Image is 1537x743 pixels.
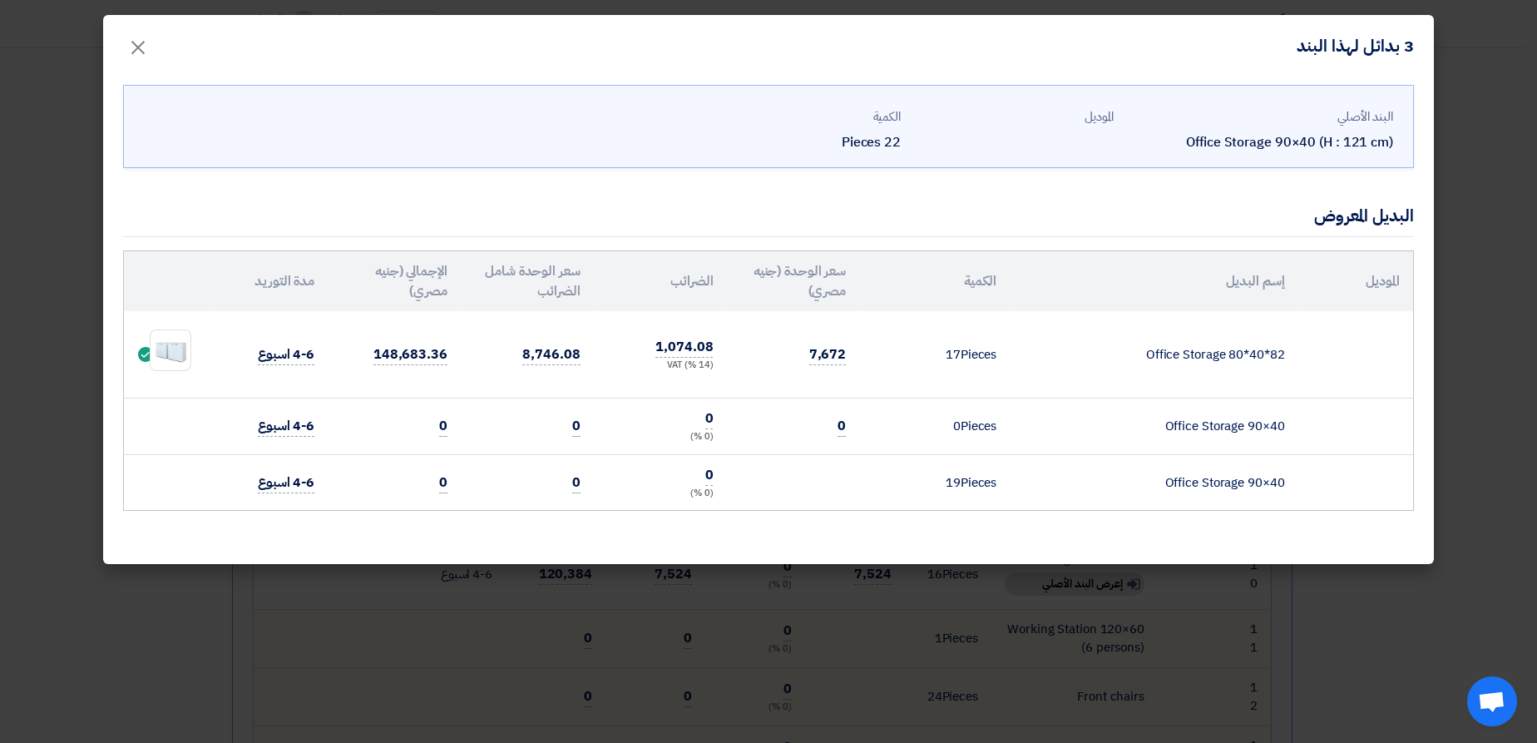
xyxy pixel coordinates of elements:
span: 7,672 [809,344,847,365]
span: 148,683.36 [373,344,447,365]
div: Open chat [1467,676,1517,726]
div: (0 %) [607,430,714,444]
span: 1,074.08 [655,337,713,358]
span: × [128,22,148,72]
span: 17 [946,345,961,364]
span: 0 [439,416,447,437]
div: البديل المعروض [1314,203,1414,228]
span: 4-6 اسبوع [258,344,314,365]
div: الكمية [701,107,901,126]
td: Office Storage 80*40*82 [1010,311,1297,399]
td: Pieces [859,311,1010,399]
th: الضرائب [594,251,727,311]
th: الموديل [1298,251,1413,311]
img: softline_cabinets_new_handels__1755522449088.jpg [151,330,190,370]
span: 0 [705,409,714,429]
th: إسم البديل [1010,251,1297,311]
span: 0 [572,473,581,493]
h4: 3 بدائل لهذا البند [1297,35,1414,57]
span: 0 [705,465,714,486]
div: الموديل [914,107,1114,126]
div: (14 %) VAT [607,359,714,373]
td: Office Storage 90×40 [1010,399,1297,455]
span: 4-6 اسبوع [258,416,314,437]
span: 0 [572,416,581,437]
td: Pieces [859,454,1010,510]
div: 22 Pieces [701,132,901,152]
th: الإجمالي (جنيه مصري) [328,251,461,311]
td: Office Storage 90×40 [1010,454,1297,510]
th: سعر الوحدة (جنيه مصري) [726,251,859,311]
span: 19 [946,473,961,492]
div: (0 %) [607,487,714,501]
span: 0 [439,473,447,493]
td: Pieces [859,399,1010,455]
span: 0 [953,417,961,435]
span: 4-6 اسبوع [258,473,314,493]
th: مدة التوريد [213,251,328,311]
button: Close [115,27,161,60]
div: Office Storage 90×40 (H : 121 cm) [1127,132,1393,152]
th: الكمية [859,251,1010,311]
th: سعر الوحدة شامل الضرائب [461,251,594,311]
span: 8,746.08 [522,344,580,365]
div: البند الأصلي [1127,107,1393,126]
span: 0 [838,416,846,437]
